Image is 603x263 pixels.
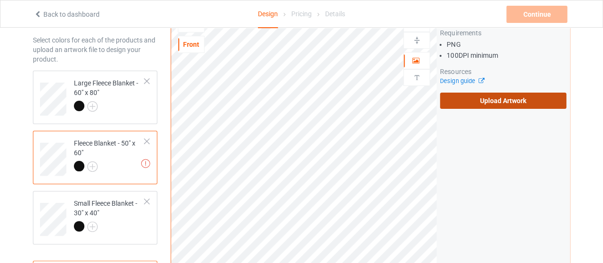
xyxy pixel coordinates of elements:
img: svg%3E%0A [412,36,421,45]
div: Front [178,40,204,49]
img: exclamation icon [141,159,150,168]
li: PNG [447,40,566,49]
img: svg+xml;base64,PD94bWwgdmVyc2lvbj0iMS4wIiBlbmNvZGluZz0iVVRGLTgiPz4KPHN2ZyB3aWR0aD0iMjJweCIgaGVpZ2... [87,101,98,112]
div: Fleece Blanket - 50" x 60" [33,131,157,184]
li: 100 DPI minimum [447,51,566,60]
img: svg+xml;base64,PD94bWwgdmVyc2lvbj0iMS4wIiBlbmNvZGluZz0iVVRGLTgiPz4KPHN2ZyB3aWR0aD0iMjJweCIgaGVpZ2... [87,221,98,232]
div: Requirements [440,28,566,38]
div: Design [258,0,278,28]
label: Upload Artwork [440,93,566,109]
a: Design guide [440,77,483,84]
div: Select colors for each of the products and upload an artwork file to design your product. [33,35,157,64]
div: Small Fleece Blanket - 30" x 40" [74,199,145,231]
img: svg%3E%0A [412,73,421,82]
img: svg+xml;base64,PD94bWwgdmVyc2lvbj0iMS4wIiBlbmNvZGluZz0iVVRGLTgiPz4KPHN2ZyB3aWR0aD0iMjJweCIgaGVpZ2... [87,161,98,172]
a: Back to dashboard [34,11,100,18]
div: Details [325,0,345,27]
div: Large Fleece Blanket - 60" x 80" [74,78,145,111]
div: Large Fleece Blanket - 60" x 80" [33,71,157,124]
div: Fleece Blanket - 50" x 60" [74,138,145,171]
div: Small Fleece Blanket - 30" x 40" [33,191,157,244]
div: Resources [440,67,566,76]
div: Pricing [291,0,312,27]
